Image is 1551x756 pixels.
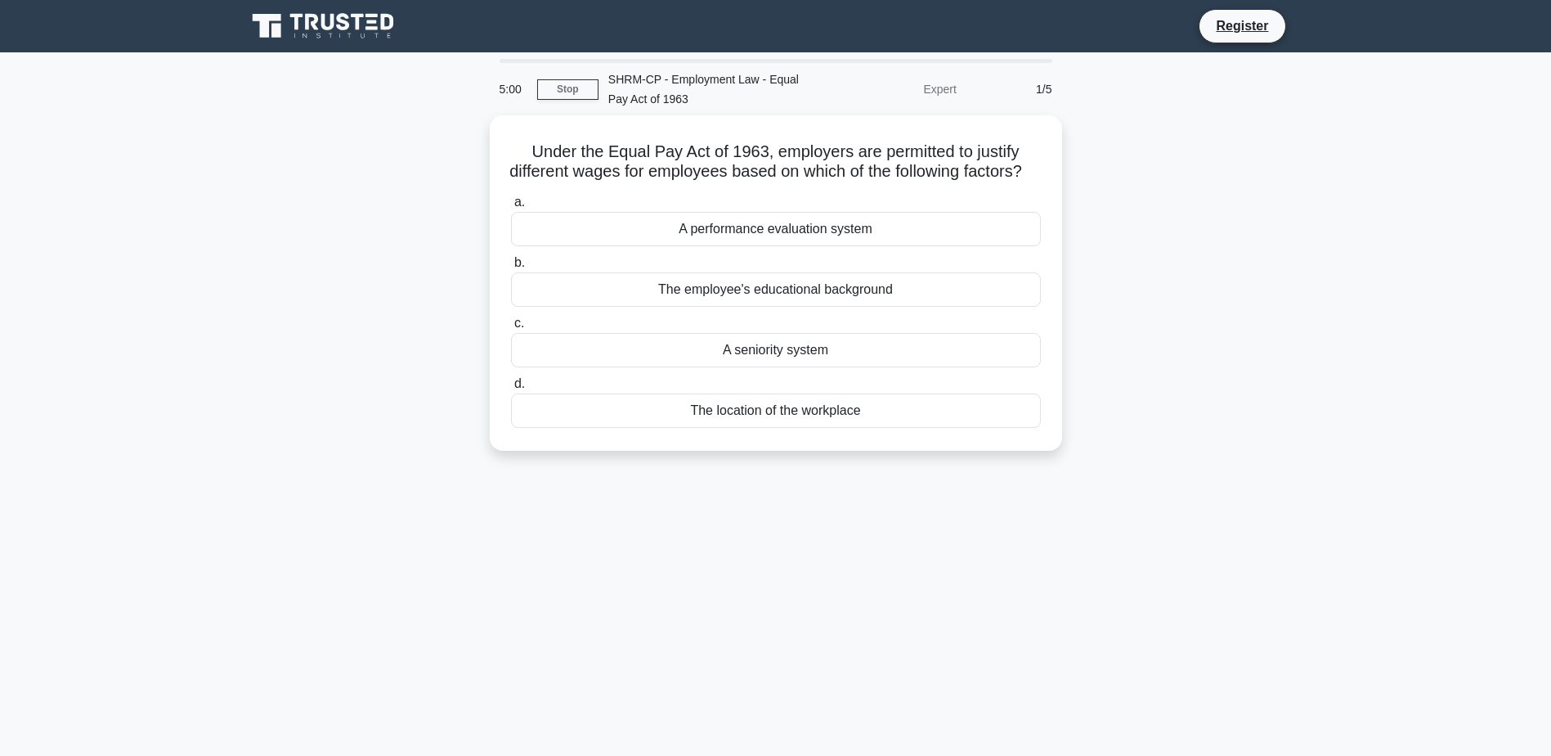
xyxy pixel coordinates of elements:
[511,272,1041,307] div: The employee's educational background
[511,333,1041,367] div: A seniority system
[490,73,537,106] div: 5:00
[514,316,524,330] span: c.
[1206,16,1278,36] a: Register
[514,195,525,209] span: a.
[514,376,525,390] span: d.
[509,142,1042,182] h5: Under the Equal Pay Act of 1963, employers are permitted to justify different wages for employees...
[514,255,525,269] span: b.
[511,394,1041,428] div: The location of the workplace
[511,212,1041,246] div: A performance evaluation system
[598,63,823,115] div: SHRM-CP - Employment Law - Equal Pay Act of 1963
[966,73,1062,106] div: 1/5
[823,73,966,106] div: Expert
[537,79,598,100] a: Stop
